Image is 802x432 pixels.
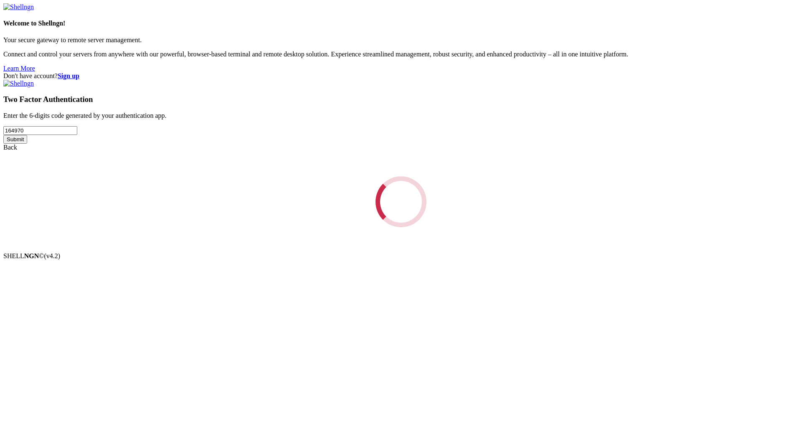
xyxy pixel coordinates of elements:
p: Connect and control your servers from anywhere with our powerful, browser-based terminal and remo... [3,51,799,58]
b: NGN [24,252,39,259]
h4: Welcome to Shellngn! [3,20,799,27]
span: 4.2.0 [44,252,61,259]
p: Enter the 6-digits code generated by your authentication app. [3,112,799,119]
div: Don't have account? [3,72,799,80]
img: Shellngn [3,80,34,87]
span: SHELL © [3,252,60,259]
a: Learn More [3,65,35,72]
h3: Two Factor Authentication [3,95,799,104]
input: Two factor code [3,126,77,135]
a: Back [3,144,17,151]
div: Loading... [367,168,435,236]
img: Shellngn [3,3,34,11]
p: Your secure gateway to remote server management. [3,36,799,44]
input: Submit [3,135,27,144]
a: Sign up [58,72,79,79]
